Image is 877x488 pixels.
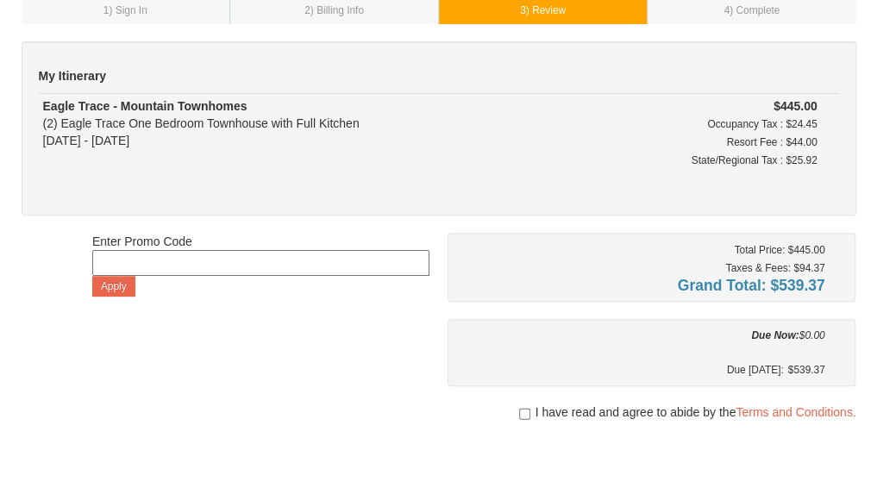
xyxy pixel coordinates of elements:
small: Taxes & Fees: $94.37 [725,262,824,274]
h4: Grand Total: $539.37 [460,277,825,294]
strong: $445.00 [774,99,817,113]
small: Resort Fee : $44.00 [726,136,817,148]
div: (2) Eagle Trace One Bedroom Townhouse with Full Kitchen [DATE] - [DATE] [43,97,580,149]
span: Due [DATE]: [727,361,788,379]
small: Total Price: $445.00 [734,244,824,256]
span: I have read and agree to abide by the [535,404,855,421]
small: Occupancy Tax : $24.45 [707,118,817,130]
span: ) Billing Info [310,4,364,16]
span: ) Review [526,4,566,16]
div: Enter Promo Code [92,233,429,297]
strong: Due Now: [751,329,799,341]
small: 1 [103,4,147,16]
small: 2 [304,4,364,16]
small: State/Regional Tax : $25.92 [692,154,817,166]
span: ) Sign In [109,4,147,16]
span: $539.37 [787,361,824,379]
span: ) Complete [730,4,780,16]
div: $0.00 [460,327,825,344]
h5: My Itinerary [39,67,839,84]
button: Apply [92,276,135,297]
strong: Eagle Trace - Mountain Townhomes [43,99,247,113]
small: 3 [520,4,566,16]
small: 4 [724,4,780,16]
a: Terms and Conditions. [736,405,855,419]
